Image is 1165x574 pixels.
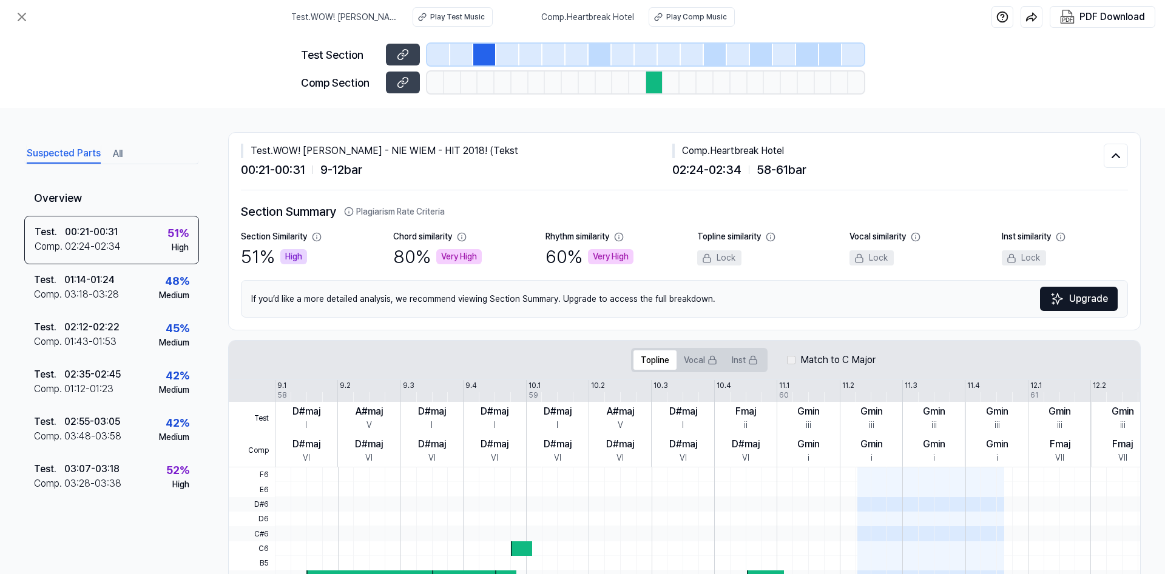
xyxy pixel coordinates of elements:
div: Lock [849,250,894,265]
div: Chord similarity [393,230,452,243]
div: Rhythm similarity [545,230,609,243]
div: 60 [779,390,789,401]
div: iii [806,419,811,432]
div: D#maj [418,404,446,419]
img: help [996,11,1008,23]
div: VI [428,452,436,464]
div: 03:18 - 03:28 [64,287,119,302]
div: 03:07 - 03:18 [64,462,120,476]
div: Gmin [1112,404,1134,419]
div: V [366,419,372,432]
div: 9.2 [340,380,351,391]
div: i [933,452,935,464]
span: D6 [229,512,275,526]
div: Comp Section [301,75,379,91]
div: A#maj [607,404,634,419]
div: 60 % [545,243,633,270]
div: Test . [35,225,65,239]
div: iii [869,419,874,432]
div: 03:48 - 03:58 [64,429,121,444]
div: 12.1 [1030,380,1042,391]
div: 10.3 [653,380,668,391]
div: 42 % [166,415,189,431]
div: Gmin [860,404,883,419]
div: Medium [159,431,189,444]
div: 10.1 [528,380,541,391]
div: 02:12 - 02:22 [64,320,120,335]
div: 01:12 - 01:23 [64,382,113,396]
div: Comp . [35,239,65,254]
div: VI [742,452,749,464]
div: If you’d like a more detailed analysis, we recommend viewing Section Summary. Upgrade to access t... [241,280,1128,318]
div: Comp . [34,335,64,349]
div: i [808,452,809,464]
div: 10.4 [717,380,731,391]
div: Test . [34,415,64,429]
span: Test [229,402,275,435]
div: 48 % [165,273,189,289]
div: VI [365,452,373,464]
div: D#maj [481,437,508,452]
div: D#maj [292,404,320,419]
img: Sparkles [1050,292,1064,306]
div: Gmin [860,437,883,452]
div: Gmin [923,404,945,419]
img: PDF Download [1060,10,1075,24]
button: Upgrade [1040,287,1118,311]
button: Play Comp Music [649,7,735,27]
span: B5 [229,556,275,570]
div: VI [680,452,687,464]
div: A#maj [356,404,383,419]
div: D#maj [544,437,572,452]
button: Vocal [677,350,724,370]
div: D#maj [481,404,508,419]
div: 9.1 [277,380,286,391]
div: 01:43 - 01:53 [64,335,116,349]
div: Gmin [986,437,1008,452]
div: Comp . [34,287,64,302]
div: 11.4 [967,380,980,391]
span: 00:21 - 00:31 [241,161,305,179]
div: Comp . Heartbreak Hotel [672,144,1104,158]
div: iii [1057,419,1062,432]
div: 11.3 [905,380,917,391]
span: 02:24 - 02:34 [672,161,741,179]
div: VI [491,452,498,464]
span: C6 [229,541,275,556]
div: Test . [34,462,64,476]
span: 58 - 61 bar [757,161,806,179]
div: Overview [24,181,199,216]
div: Play Test Music [430,12,485,22]
span: D#6 [229,497,275,512]
div: D#maj [418,437,446,452]
button: All [113,144,123,164]
div: Comp . [34,429,64,444]
div: i [996,452,998,464]
div: I [556,419,558,432]
span: Comp . Heartbreak Hotel [541,11,634,24]
div: Comp . [34,382,64,396]
div: 42 % [166,367,189,384]
div: Medium [159,289,189,302]
div: PDF Download [1079,9,1145,25]
div: V [618,419,623,432]
div: 10.2 [591,380,605,391]
button: Play Test Music [413,7,493,27]
div: Play Comp Music [666,12,727,22]
div: Gmin [986,404,1008,419]
div: Fmaj [735,404,756,419]
div: 12.2 [1093,380,1106,391]
a: SparklesUpgrade [1040,287,1118,311]
div: I [494,419,496,432]
div: 02:55 - 03:05 [64,415,120,429]
div: 02:35 - 02:45 [64,367,121,382]
button: Topline [633,350,677,370]
div: Gmin [1048,404,1071,419]
div: Vocal similarity [849,230,906,243]
div: 11.2 [842,380,854,391]
img: share [1025,11,1038,23]
div: Topline similarity [697,230,761,243]
div: iii [931,419,937,432]
div: VII [1055,452,1064,464]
